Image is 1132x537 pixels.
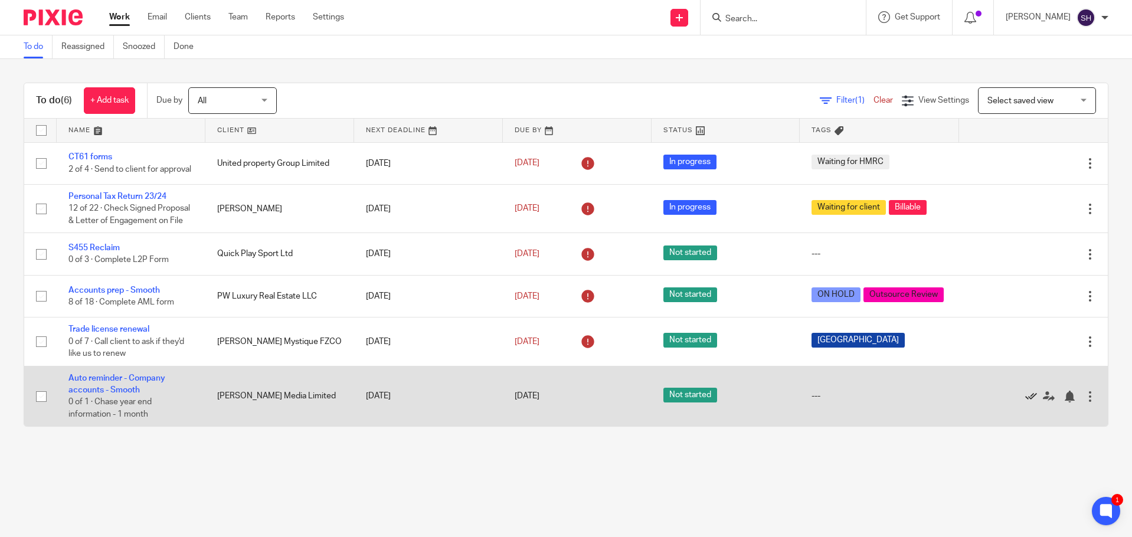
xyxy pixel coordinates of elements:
[148,11,167,23] a: Email
[68,374,165,394] a: Auto reminder - Company accounts - Smooth
[354,366,503,426] td: [DATE]
[812,287,861,302] span: ON HOLD
[123,35,165,58] a: Snoozed
[174,35,202,58] a: Done
[663,287,717,302] span: Not started
[895,13,940,21] span: Get Support
[84,87,135,114] a: + Add task
[812,390,947,402] div: ---
[663,155,717,169] span: In progress
[354,275,503,317] td: [DATE]
[68,165,191,173] span: 2 of 4 · Send to client for approval
[68,286,160,294] a: Accounts prep - Smooth
[515,392,539,401] span: [DATE]
[1111,494,1123,506] div: 1
[68,398,152,419] span: 0 of 1 · Chase year end information - 1 month
[266,11,295,23] a: Reports
[515,159,539,168] span: [DATE]
[68,205,190,225] span: 12 of 22 · Check Signed Proposal & Letter of Engagement on File
[68,192,166,201] a: Personal Tax Return 23/24
[354,317,503,366] td: [DATE]
[812,127,832,133] span: Tags
[1006,11,1071,23] p: [PERSON_NAME]
[61,35,114,58] a: Reassigned
[61,96,72,105] span: (6)
[68,298,174,306] span: 8 of 18 · Complete AML form
[918,96,969,104] span: View Settings
[515,204,539,212] span: [DATE]
[198,97,207,105] span: All
[1077,8,1095,27] img: svg%3E
[68,244,120,252] a: S455 Reclaim
[24,35,53,58] a: To do
[24,9,83,25] img: Pixie
[68,256,169,264] span: 0 of 3 · Complete L2P Form
[68,325,149,333] a: Trade license renewal
[36,94,72,107] h1: To do
[205,184,354,233] td: [PERSON_NAME]
[836,96,873,104] span: Filter
[205,275,354,317] td: PW Luxury Real Estate LLC
[855,96,865,104] span: (1)
[354,233,503,275] td: [DATE]
[68,153,112,161] a: CT61 forms
[68,338,184,358] span: 0 of 7 · Call client to ask if they'd like us to renew
[663,333,717,348] span: Not started
[185,11,211,23] a: Clients
[812,333,905,348] span: [GEOGRAPHIC_DATA]
[663,388,717,402] span: Not started
[515,338,539,346] span: [DATE]
[515,250,539,258] span: [DATE]
[228,11,248,23] a: Team
[812,248,947,260] div: ---
[663,245,717,260] span: Not started
[156,94,182,106] p: Due by
[515,292,539,300] span: [DATE]
[724,14,830,25] input: Search
[205,142,354,184] td: United property Group Limited
[354,184,503,233] td: [DATE]
[812,200,886,215] span: Waiting for client
[863,287,944,302] span: Outsource Review
[663,200,717,215] span: In progress
[812,155,889,169] span: Waiting for HMRC
[354,142,503,184] td: [DATE]
[109,11,130,23] a: Work
[889,200,927,215] span: Billable
[205,317,354,366] td: [PERSON_NAME] Mystique FZCO
[1025,390,1043,402] a: Mark as done
[313,11,344,23] a: Settings
[873,96,893,104] a: Clear
[987,97,1054,105] span: Select saved view
[205,233,354,275] td: Quick Play Sport Ltd
[205,366,354,426] td: [PERSON_NAME] Media Limited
